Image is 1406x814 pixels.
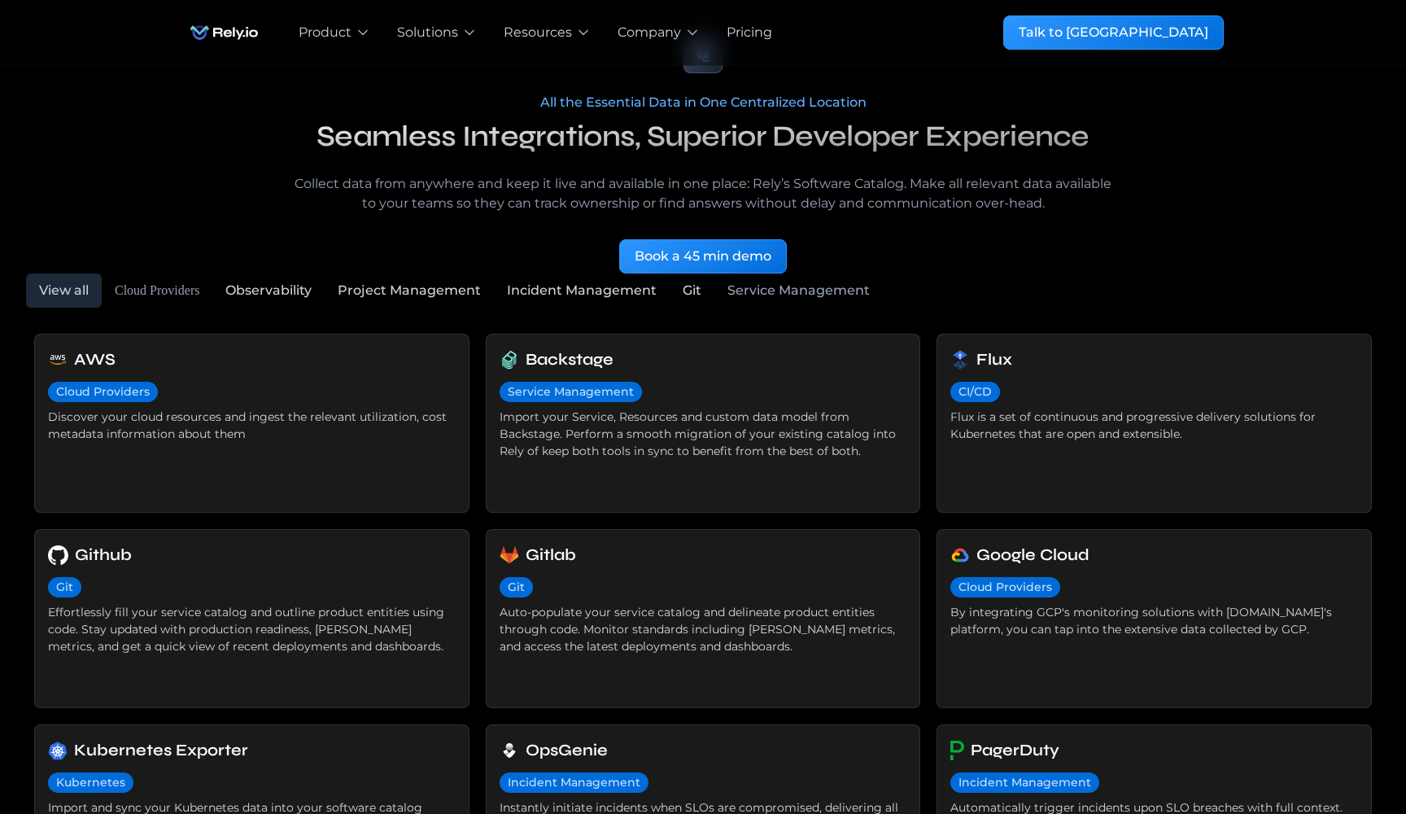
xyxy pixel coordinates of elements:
[950,409,1358,443] div: Flux is a set of continuous and progressive delivery solutions for Kubernetes that are open and e...
[507,281,657,300] div: Incident Management
[976,543,1089,567] h6: Google Cloud
[48,604,456,655] div: Effortlessly fill your service catalog and outline product entities using code. Stay updated with...
[39,281,89,300] div: View all
[1299,707,1383,791] iframe: Chatbot
[1019,23,1208,42] div: Talk to [GEOGRAPHIC_DATA]
[286,174,1120,213] p: Collect data from anywhere and keep it live and available in one place: Rely’s Software Catalog. ...
[619,239,787,274] a: Book a 45 min demo
[950,604,1358,638] div: By integrating GCP's monitoring solutions with [DOMAIN_NAME]'s platform, you can tap into the ext...
[526,348,613,372] h6: Backstage
[958,579,1052,596] div: Cloud Providers
[500,348,907,372] a: Backstage
[958,383,992,400] div: CI/CD
[115,281,199,300] div: Cloud Providers
[500,604,907,655] div: Auto-populate your service catalog and delineate product entities through code. Monitor standards...
[950,348,1358,372] a: Flux
[500,738,907,763] a: OpsGenie
[182,16,266,49] img: Rely.io logo
[504,23,572,42] div: Resources
[225,281,312,300] div: Observability
[48,348,456,372] a: AWS
[683,281,701,300] div: Git
[56,383,150,400] div: Cloud Providers
[508,774,640,791] div: Incident Management
[56,774,125,791] div: Kubernetes
[397,23,458,42] div: Solutions
[48,409,456,443] div: Discover your cloud resources and ingest the relevant utilization, cost metadata information abou...
[526,738,608,763] h6: OpsGenie
[727,23,772,42] a: Pricing
[56,579,73,596] div: Git
[1003,15,1224,50] a: Talk to [GEOGRAPHIC_DATA]
[500,409,907,460] div: Import your Service, Resources and custom data model from Backstage. Perform a smooth migration o...
[727,281,870,300] div: Service Management
[508,579,525,596] div: Git
[74,738,248,763] h6: Kubernetes Exporter
[286,112,1120,161] h2: Seamless Integrations, Superior Developer Experience
[338,281,481,300] div: Project Management
[526,543,576,567] h6: Gitlab
[74,348,116,372] h6: AWS
[48,738,456,763] a: Kubernetes Exporter
[950,543,1358,567] a: Google Cloud
[75,543,132,567] h6: Github
[976,348,1012,372] h6: Flux
[500,543,907,567] a: Gitlab
[299,23,351,42] div: Product
[508,383,634,400] div: Service Management
[618,23,681,42] div: Company
[48,543,456,567] a: Github
[286,93,1120,112] div: All the Essential Data in One Centralized Location
[182,16,266,49] a: home
[958,774,1091,791] div: Incident Management
[635,247,771,266] div: Book a 45 min demo
[971,738,1059,763] h6: PagerDuty
[950,738,1358,763] a: PagerDuty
